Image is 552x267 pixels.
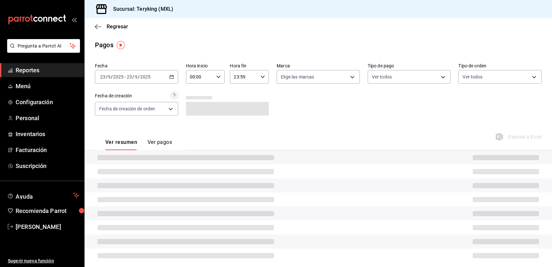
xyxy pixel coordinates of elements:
[99,105,155,112] span: Fecha de creación de orden
[108,74,111,79] input: --
[16,191,71,199] span: Ayuda
[105,139,172,150] div: navigation tabs
[16,98,79,106] span: Configuración
[281,74,314,80] span: Elige las marcas
[117,41,125,49] img: Tooltip marker
[113,74,124,79] input: ----
[8,258,79,264] span: Sugerir nueva función
[100,74,106,79] input: --
[72,17,77,22] button: open_drawer_menu
[230,63,269,68] label: Hora fin
[140,74,151,79] input: ----
[463,74,482,80] span: Ver todos
[148,139,172,150] button: Ver pagos
[372,74,392,80] span: Ver todos
[16,146,79,154] span: Facturación
[16,66,79,75] span: Reportes
[138,74,140,79] span: /
[125,74,126,79] span: -
[107,23,128,30] span: Regresar
[458,63,542,68] label: Tipo de orden
[135,74,138,79] input: --
[16,82,79,91] span: Menú
[106,74,108,79] span: /
[95,40,113,50] div: Pagos
[95,23,128,30] button: Regresar
[105,139,137,150] button: Ver resumen
[5,47,80,54] a: Pregunta a Parrot AI
[18,43,70,49] span: Pregunta a Parrot AI
[16,114,79,122] span: Personal
[16,222,79,231] span: [PERSON_NAME]
[132,74,134,79] span: /
[7,39,80,53] button: Pregunta a Parrot AI
[126,74,132,79] input: --
[108,5,173,13] h3: Sucursal: Teryking (MXL)
[186,63,225,68] label: Hora inicio
[111,74,113,79] span: /
[16,130,79,138] span: Inventarios
[16,206,79,215] span: Recomienda Parrot
[16,162,79,170] span: Suscripción
[368,63,451,68] label: Tipo de pago
[95,63,178,68] label: Fecha
[277,63,360,68] label: Marca
[95,92,132,99] div: Fecha de creación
